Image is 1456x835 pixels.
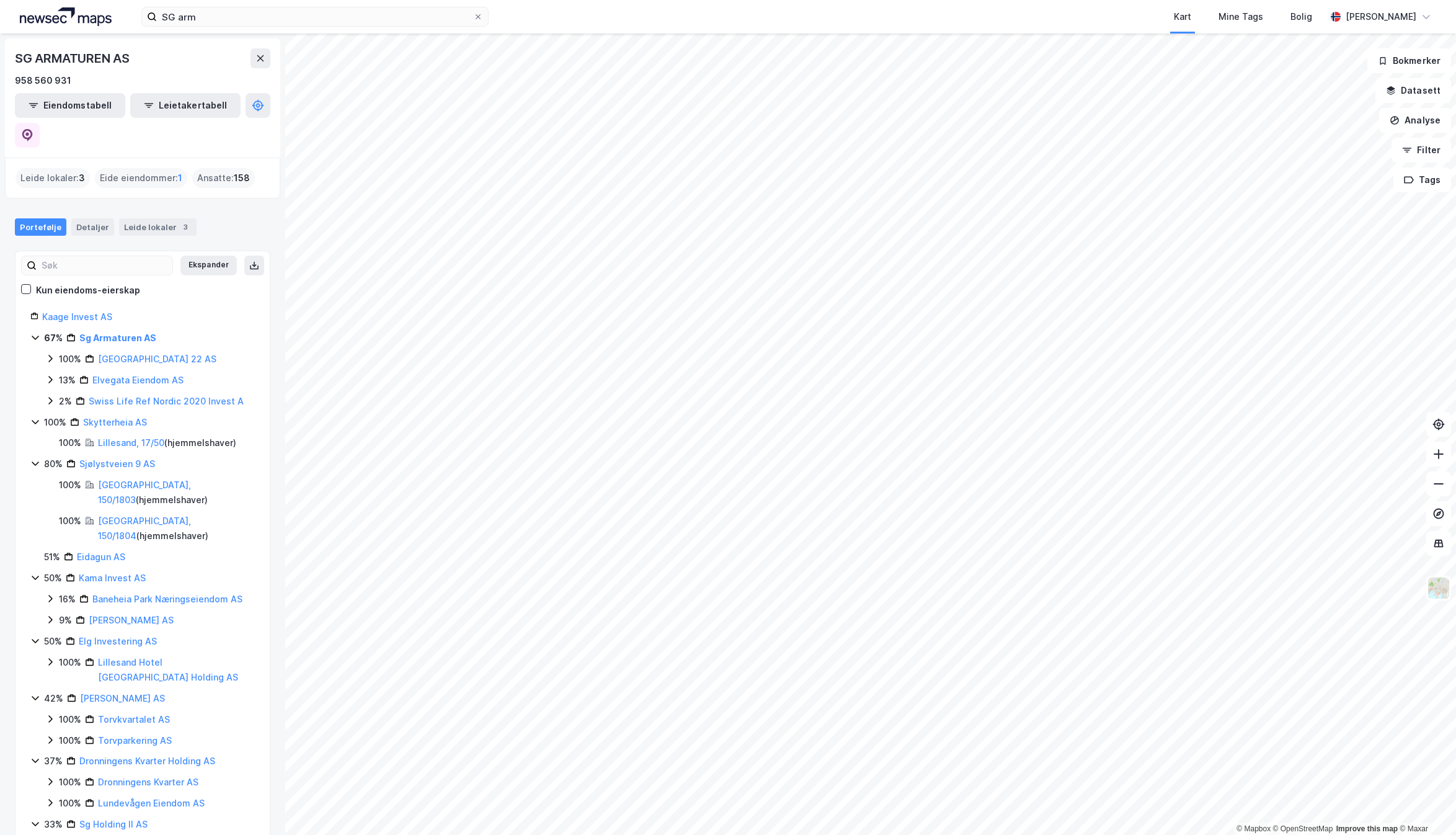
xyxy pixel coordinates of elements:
button: Eiendomstabell [15,93,125,118]
a: Swiss Life Ref Nordic 2020 Invest A [89,396,244,406]
a: Kaage Invest AS [42,311,112,322]
div: Eide eiendommer : [95,168,187,188]
a: Lillesand, 17/50 [98,437,164,448]
button: Leietakertabell [130,93,241,118]
div: ( hjemmelshaver ) [98,478,255,507]
a: [GEOGRAPHIC_DATA] 22 AS [98,354,216,364]
div: 80% [44,457,63,471]
div: 37% [44,754,63,769]
div: Portefølje [15,218,66,236]
a: Dronningens Kvarter AS [98,777,198,787]
div: 33% [44,817,63,832]
div: 9% [59,613,72,628]
div: Kun eiendoms-eierskap [36,283,140,298]
a: Eidagun AS [77,551,125,562]
input: Søk på adresse, matrikkel, gårdeiere, leietakere eller personer [157,7,473,26]
a: Sg Holding II AS [79,819,148,829]
a: Dronningens Kvarter Holding AS [79,756,215,766]
span: 1 [178,171,182,185]
div: 100% [59,796,81,811]
div: 100% [44,415,66,430]
div: 100% [59,514,81,529]
a: [PERSON_NAME] AS [89,615,174,625]
input: Søk [37,256,172,275]
div: ( hjemmelshaver ) [98,435,236,450]
button: Ekspander [180,256,237,275]
div: 100% [59,352,81,367]
a: Sg Armaturen AS [79,333,156,343]
div: 50% [44,634,62,649]
span: 3 [79,171,85,185]
a: Baneheia Park Næringseiendom AS [92,594,242,604]
a: Elvegata Eiendom AS [92,375,184,385]
a: [GEOGRAPHIC_DATA], 150/1804 [98,516,191,541]
a: Elg Investering AS [79,636,157,646]
div: 51% [44,550,60,565]
a: OpenStreetMap [1273,824,1333,833]
div: SG ARMATUREN AS [15,48,132,68]
div: 13% [59,373,76,388]
div: 100% [59,655,81,670]
div: Detaljer [71,218,114,236]
div: 16% [59,592,76,607]
a: Mapbox [1236,824,1271,833]
button: Filter [1392,138,1451,163]
a: Kama Invest AS [79,573,146,583]
a: Skytterheia AS [83,417,147,427]
div: Leide lokaler : [16,168,90,188]
div: 2% [59,394,72,409]
a: Torvkvartalet AS [98,714,170,725]
div: 67% [44,331,63,346]
button: Datasett [1375,78,1451,103]
div: 100% [59,478,81,493]
a: Torvparkering AS [98,735,172,746]
div: 958 560 931 [15,73,71,88]
button: Tags [1393,167,1451,192]
span: 158 [234,171,250,185]
div: Ansatte : [192,168,255,188]
div: 3 [179,221,192,233]
a: [PERSON_NAME] AS [80,693,165,703]
button: Bokmerker [1367,48,1451,73]
button: Analyse [1379,108,1451,133]
img: Z [1427,576,1450,600]
div: [PERSON_NAME] [1346,9,1416,24]
a: Improve this map [1336,824,1398,833]
div: Mine Tags [1219,9,1263,24]
div: 42% [44,691,63,706]
img: logo.a4113a55bc3d86da70a041830d287a7e.svg [20,7,112,26]
div: 100% [59,775,81,790]
iframe: Chat Widget [1394,775,1456,835]
div: 100% [59,733,81,748]
div: Kart [1174,9,1191,24]
div: Leide lokaler [119,218,197,236]
a: Lillesand Hotel [GEOGRAPHIC_DATA] Holding AS [98,657,238,682]
div: Bolig [1290,9,1312,24]
a: Lundevågen Eiendom AS [98,798,205,808]
div: 100% [59,712,81,727]
div: 50% [44,571,62,586]
a: Sjølystveien 9 AS [79,458,155,469]
div: ( hjemmelshaver ) [98,514,255,543]
a: [GEOGRAPHIC_DATA], 150/1803 [98,480,191,505]
div: 100% [59,435,81,450]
